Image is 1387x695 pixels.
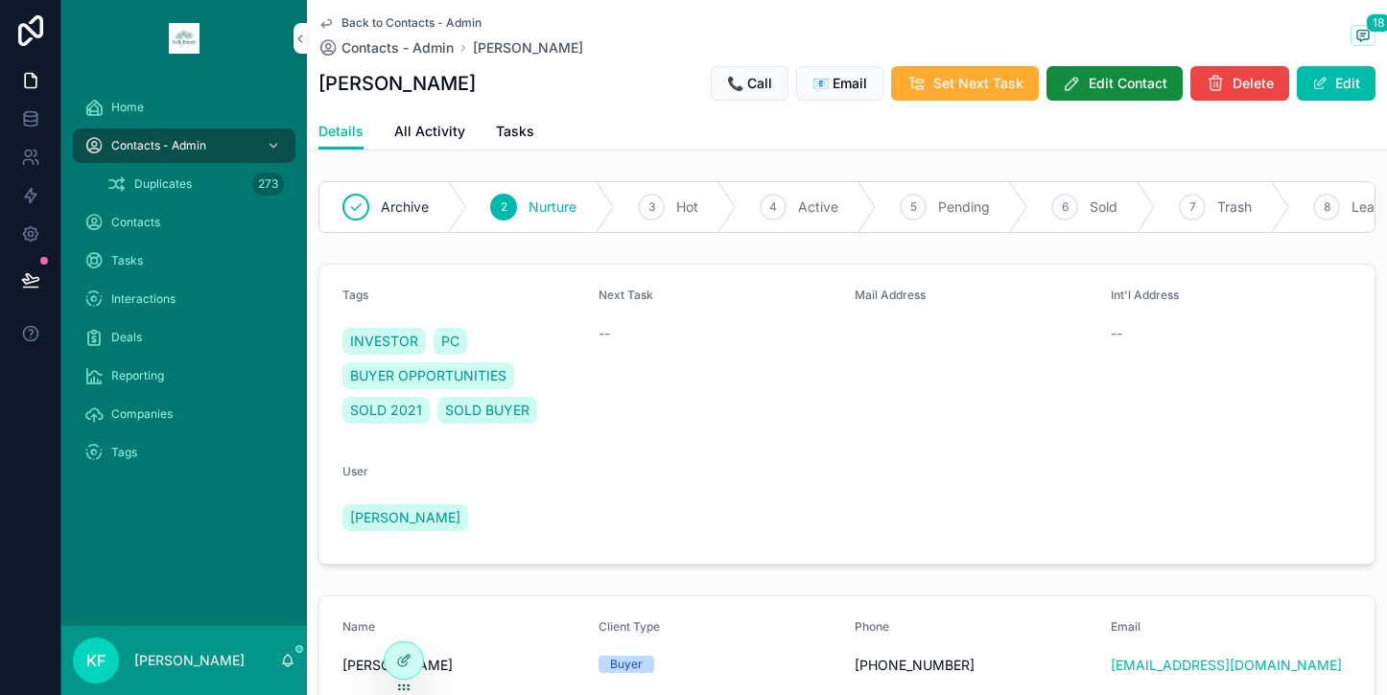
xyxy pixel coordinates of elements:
a: [PERSON_NAME] [473,38,583,58]
span: All Activity [394,122,465,141]
span: SOLD 2021 [350,401,422,420]
span: Int'l Address [1111,288,1179,302]
span: Hot [676,197,698,217]
span: -- [1111,324,1122,343]
a: Details [318,114,364,151]
span: Sold [1090,197,1117,217]
span: Pending [938,197,990,217]
span: 2 [501,199,507,215]
span: Interactions [111,291,176,307]
a: Contacts [73,205,295,240]
a: Companies [73,397,295,431]
span: Reporting [111,368,164,383]
span: 5 [910,199,917,215]
span: 6 [1062,199,1069,215]
a: SOLD BUYER [437,397,537,424]
a: BUYER OPPORTUNITIES [342,362,514,389]
a: SOLD 2021 [342,397,430,424]
button: Set Next Task [891,66,1039,101]
span: Tags [342,288,368,302]
span: -- [599,324,610,343]
span: Active [798,197,838,217]
span: Delete [1233,74,1274,93]
span: Contacts [111,215,160,230]
button: Edit Contact [1046,66,1183,101]
span: INVESTOR [350,332,418,351]
a: [PERSON_NAME] [342,504,468,531]
a: PC [434,328,467,355]
a: Interactions [73,282,295,316]
span: Tasks [111,253,143,268]
span: Tags [111,445,137,460]
span: Name [342,619,375,634]
span: Contacts - Admin [341,38,454,58]
span: Phone [855,619,889,634]
div: 273 [252,173,284,196]
span: Tasks [496,122,534,141]
span: Archive [381,197,429,217]
span: Back to Contacts - Admin [341,15,482,31]
a: Contacts - Admin [318,38,454,58]
span: KF [86,649,106,672]
span: [PERSON_NAME] [342,656,583,675]
span: Mail Address [855,288,926,302]
a: Home [73,90,295,125]
button: 📧 Email [796,66,883,101]
span: [PERSON_NAME] [350,508,460,527]
span: 4 [769,199,777,215]
a: Reporting [73,359,295,393]
h1: [PERSON_NAME] [318,70,476,97]
span: Next Task [599,288,653,302]
span: Home [111,100,144,115]
span: 8 [1324,199,1330,215]
span: Nurture [529,197,576,217]
div: scrollable content [61,77,307,495]
a: Tags [73,435,295,470]
span: 📞 Call [727,74,772,93]
button: 📞 Call [711,66,788,101]
p: [PERSON_NAME] [134,651,245,670]
a: Contacts - Admin [73,128,295,163]
span: BUYER OPPORTUNITIES [350,366,506,385]
span: PC [441,332,459,351]
span: 📧 Email [812,74,867,93]
span: Edit Contact [1089,74,1167,93]
a: All Activity [394,114,465,152]
button: Edit [1297,66,1375,101]
a: Tasks [73,243,295,278]
span: Client Type [599,619,660,634]
a: Back to Contacts - Admin [318,15,482,31]
a: INVESTOR [342,328,426,355]
span: User [342,464,368,478]
span: Trash [1217,197,1252,217]
button: 18 [1351,25,1375,49]
span: Set Next Task [933,74,1023,93]
img: App logo [169,23,200,54]
span: SOLD BUYER [445,401,529,420]
span: Email [1111,619,1140,634]
span: [PHONE_NUMBER] [855,656,1095,675]
span: Duplicates [134,176,192,192]
span: Contacts - Admin [111,138,206,153]
span: Deals [111,330,142,345]
a: [EMAIL_ADDRESS][DOMAIN_NAME] [1111,656,1342,675]
a: Duplicates273 [96,167,295,201]
span: Details [318,122,364,141]
a: Deals [73,320,295,355]
span: Companies [111,406,173,422]
button: Delete [1190,66,1289,101]
span: 7 [1189,199,1196,215]
div: Buyer [610,656,643,673]
span: 3 [648,199,655,215]
a: Tasks [496,114,534,152]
